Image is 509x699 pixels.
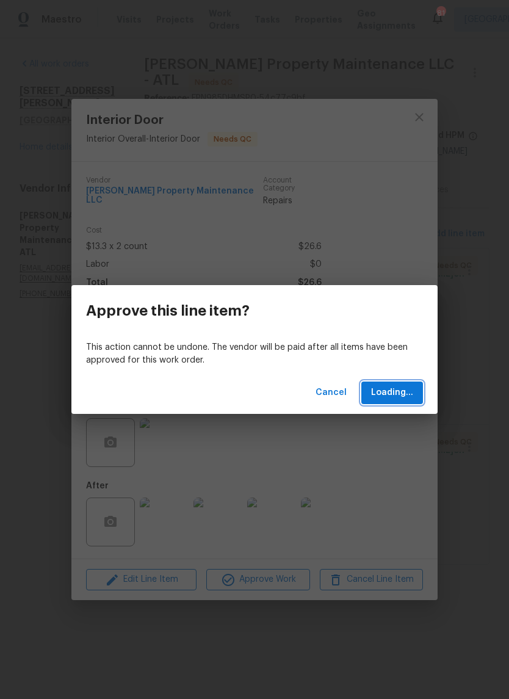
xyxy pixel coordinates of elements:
h3: Approve this line item? [86,302,250,319]
p: This action cannot be undone. The vendor will be paid after all items have been approved for this... [86,341,423,367]
button: Loading... [361,382,423,404]
span: Cancel [316,385,347,400]
button: Cancel [311,382,352,404]
span: Loading... [371,385,413,400]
